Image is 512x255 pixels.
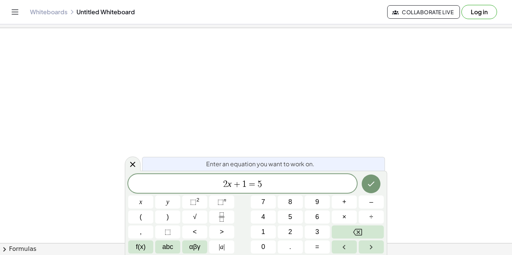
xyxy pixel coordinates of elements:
span: ⬚ [217,198,224,206]
span: > [220,227,224,237]
button: Square root [182,210,207,224]
button: 4 [251,210,276,224]
span: 2 [288,227,292,237]
button: Plus [332,195,357,209]
button: Log in [461,5,497,19]
button: . [278,240,303,254]
button: Backspace [332,225,384,239]
span: | [223,243,225,251]
sup: n [224,197,226,203]
button: Alphabet [155,240,180,254]
span: 5 [257,180,262,189]
button: 7 [251,195,276,209]
sup: 2 [196,197,199,203]
span: 1 [261,227,265,237]
span: a [219,242,225,252]
span: + [232,180,243,189]
button: Squared [182,195,207,209]
span: . [289,242,291,252]
button: ) [155,210,180,224]
button: 3 [305,225,330,239]
button: Fraction [209,210,234,224]
span: x [139,197,142,207]
button: Equals [305,240,330,254]
span: Collaborate Live [394,9,454,15]
span: , [140,227,142,237]
span: | [219,243,220,251]
button: , [128,225,153,239]
span: = [247,180,257,189]
span: ÷ [370,212,373,222]
span: Enter an equation you want to work on. [206,160,314,169]
button: Minus [359,195,384,209]
button: Right arrow [359,240,384,254]
span: f(x) [136,242,146,252]
span: ⬚ [165,227,171,237]
button: Toggle navigation [9,6,21,18]
span: – [369,197,373,207]
span: ) [167,212,169,222]
button: Done [362,174,380,193]
span: 0 [261,242,265,252]
span: ⬚ [190,198,196,206]
span: 9 [315,197,319,207]
span: 6 [315,212,319,222]
span: × [342,212,346,222]
button: Less than [182,225,207,239]
button: 0 [251,240,276,254]
button: Greek alphabet [182,240,207,254]
span: √ [193,212,197,222]
button: Superscript [209,195,234,209]
span: ( [140,212,142,222]
button: Left arrow [332,240,357,254]
button: ( [128,210,153,224]
span: < [193,227,197,237]
button: Functions [128,240,153,254]
button: Times [332,210,357,224]
span: abc [162,242,173,252]
a: Whiteboards [30,8,67,16]
span: 7 [261,197,265,207]
button: Divide [359,210,384,224]
span: y [166,197,169,207]
var: x [228,179,232,189]
span: 5 [288,212,292,222]
button: 6 [305,210,330,224]
button: 9 [305,195,330,209]
button: Collaborate Live [387,5,460,19]
button: Greater than [209,225,234,239]
span: 8 [288,197,292,207]
button: 2 [278,225,303,239]
button: 5 [278,210,303,224]
span: αβγ [189,242,201,252]
span: 4 [261,212,265,222]
span: 3 [315,227,319,237]
button: x [128,195,153,209]
button: 8 [278,195,303,209]
span: 2 [223,180,228,189]
span: + [342,197,346,207]
span: = [315,242,319,252]
button: Absolute value [209,240,234,254]
button: y [155,195,180,209]
span: 1 [242,180,247,189]
button: 1 [251,225,276,239]
button: Placeholder [155,225,180,239]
